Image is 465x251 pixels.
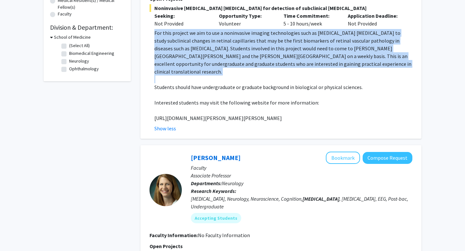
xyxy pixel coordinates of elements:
span: Neurology [222,180,243,186]
p: Students should have undergraduate or graduate background in biological or physical sciences. [154,83,412,91]
b: [MEDICAL_DATA] [303,196,339,202]
span: No Faculty Information [198,232,250,238]
div: Not Provided [343,12,408,27]
label: Ophthalmology [69,65,99,72]
label: Biomedical Engineering [69,50,114,57]
p: Time Commitment: [284,12,338,20]
b: Departments: [191,180,222,186]
h2: Division & Department: [50,24,124,31]
div: Volunteer [214,12,279,27]
b: Research Keywords: [191,188,236,194]
span: Noninvasive [MEDICAL_DATA] [MEDICAL_DATA] for detection of subclinical [MEDICAL_DATA] [150,4,412,12]
p: Open Projects [150,242,412,250]
mat-chip: Accepting Students [191,213,241,223]
p: Faculty [191,164,412,172]
div: 5 - 10 hours/week [279,12,343,27]
button: Show less [154,125,176,132]
p: Opportunity Type: [219,12,274,20]
button: Compose Request to Emily Johnson [363,152,412,164]
div: [MEDICAL_DATA], Neurology, Neuroscience, Cognition, , [MEDICAL_DATA], EEG, Post-bac, Undergraduate [191,195,412,210]
p: Application Deadline: [348,12,403,20]
h3: School of Medicine [54,34,91,41]
p: Seeking: [154,12,209,20]
label: (Select All) [69,42,90,49]
button: Add Emily Johnson to Bookmarks [326,152,360,164]
p: For this project we aim to use a noninvasive imaging technologies such as [MEDICAL_DATA] [MEDICAL... [154,29,412,75]
b: Faculty Information: [150,232,198,238]
p: Interested students may visit the following website for more information: [154,99,412,106]
label: Faculty [58,11,72,17]
p: Associate Professor [191,172,412,179]
iframe: Chat [438,222,460,246]
div: Not Provided [154,20,209,27]
label: Neurology [69,58,89,65]
a: [PERSON_NAME] [191,154,241,162]
p: [URL][DOMAIN_NAME][PERSON_NAME][PERSON_NAME] [154,114,412,122]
